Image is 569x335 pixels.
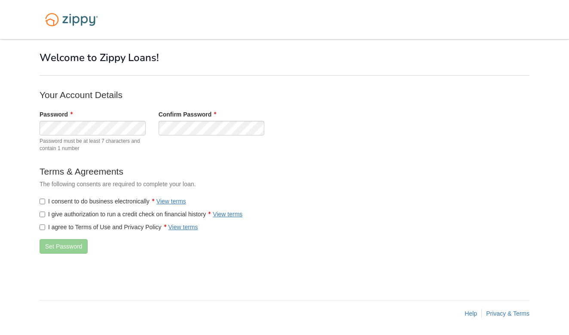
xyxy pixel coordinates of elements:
a: View terms [156,198,186,205]
h1: Welcome to Zippy Loans! [40,52,529,63]
a: View terms [168,224,198,231]
input: I give authorization to run a credit check on financial historyView terms [40,212,45,217]
span: Password must be at least 7 characters and contain 1 number [40,138,146,152]
a: Help [465,310,477,317]
label: Password [40,110,73,119]
input: I agree to Terms of Use and Privacy PolicyView terms [40,224,45,230]
label: I consent to do business electronically [40,197,186,206]
input: I consent to do business electronicallyView terms [40,199,45,204]
label: I agree to Terms of Use and Privacy Policy [40,223,198,231]
label: I give authorization to run a credit check on financial history [40,210,242,218]
a: Privacy & Terms [486,310,529,317]
img: Logo [40,9,104,31]
a: View terms [213,211,242,218]
p: The following consents are required to complete your loan. [40,180,383,188]
button: Set Password [40,239,88,254]
p: Terms & Agreements [40,165,383,178]
label: Confirm Password [159,110,217,119]
p: Your Account Details [40,89,383,101]
input: Verify Password [159,121,265,135]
